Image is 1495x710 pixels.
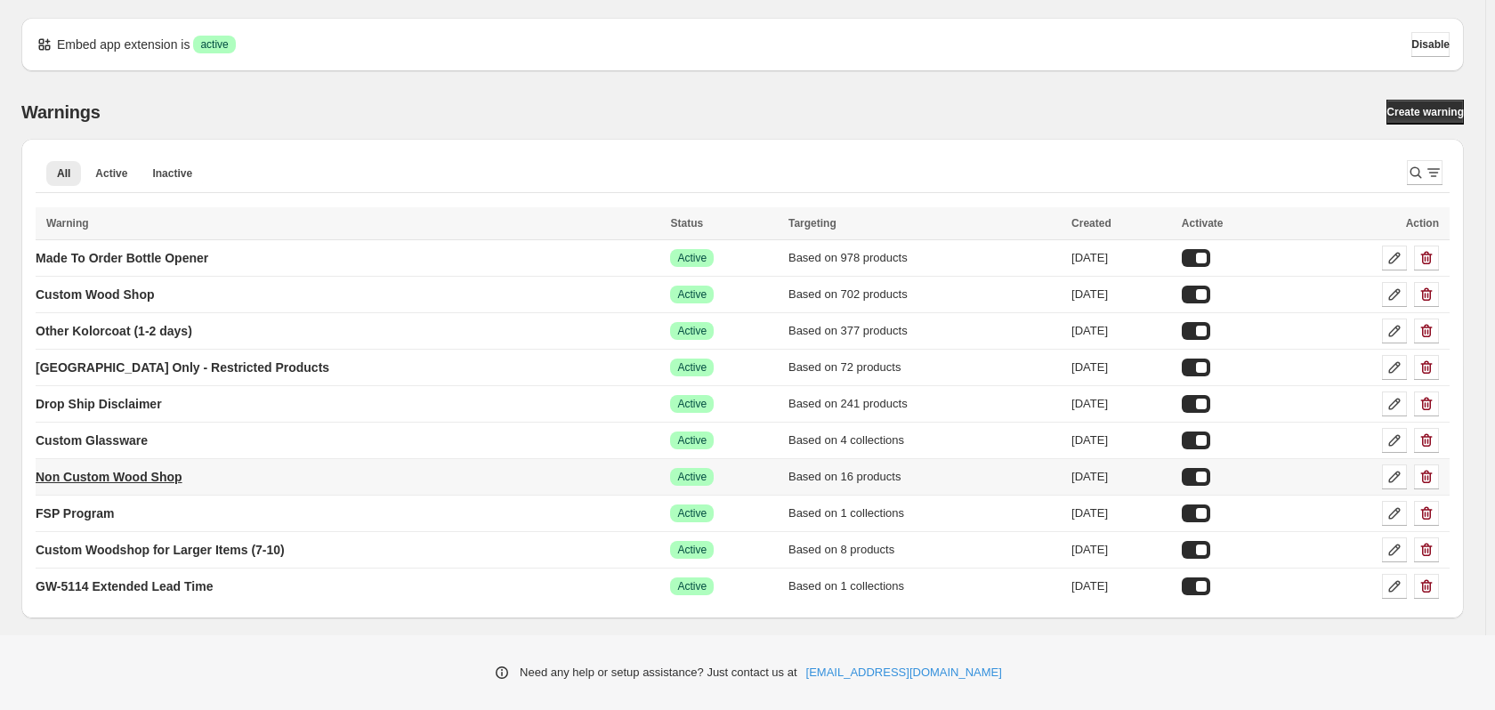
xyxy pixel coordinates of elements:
p: Other Kolorcoat (1-2 days) [36,322,192,340]
div: [DATE] [1071,395,1171,413]
span: Created [1071,217,1111,230]
div: [DATE] [1071,541,1171,559]
p: Non Custom Wood Shop [36,468,182,486]
p: Custom Wood Shop [36,286,155,303]
div: Based on 377 products [788,322,1061,340]
span: Active [95,166,127,181]
a: Drop Ship Disclaimer [36,390,162,418]
span: Active [677,324,707,338]
p: Custom Glassware [36,432,148,449]
span: Status [670,217,703,230]
div: Based on 241 products [788,395,1061,413]
span: Create warning [1386,105,1464,119]
span: Warning [46,217,89,230]
a: FSP Program [36,499,114,528]
a: GW-5114 Extended Lead Time [36,572,213,601]
p: Embed app extension is [57,36,190,53]
span: Active [677,506,707,520]
div: Based on 978 products [788,249,1061,267]
a: Non Custom Wood Shop [36,463,182,491]
div: [DATE] [1071,504,1171,522]
span: Action [1406,217,1439,230]
span: Active [677,287,707,302]
button: Search and filter results [1407,160,1442,185]
span: Activate [1182,217,1224,230]
span: Active [677,579,707,593]
a: Custom Woodshop for Larger Items (7-10) [36,536,285,564]
div: Based on 1 collections [788,577,1061,595]
div: [DATE] [1071,468,1171,486]
a: Other Kolorcoat (1-2 days) [36,317,192,345]
a: Custom Glassware [36,426,148,455]
a: [GEOGRAPHIC_DATA] Only - Restricted Products [36,353,329,382]
p: FSP Program [36,504,114,522]
span: Active [677,251,707,265]
span: Inactive [152,166,192,181]
p: [GEOGRAPHIC_DATA] Only - Restricted Products [36,359,329,376]
p: Custom Woodshop for Larger Items (7-10) [36,541,285,559]
div: [DATE] [1071,432,1171,449]
button: Disable [1411,32,1450,57]
div: Based on 72 products [788,359,1061,376]
p: Made To Order Bottle Opener [36,249,208,267]
span: Disable [1411,37,1450,52]
div: [DATE] [1071,286,1171,303]
a: Custom Wood Shop [36,280,155,309]
div: Based on 16 products [788,468,1061,486]
div: Based on 4 collections [788,432,1061,449]
p: GW-5114 Extended Lead Time [36,577,213,595]
span: Targeting [788,217,836,230]
span: Active [677,397,707,411]
div: Based on 702 products [788,286,1061,303]
div: [DATE] [1071,577,1171,595]
div: Based on 1 collections [788,504,1061,522]
span: active [200,37,228,52]
div: [DATE] [1071,359,1171,376]
p: Drop Ship Disclaimer [36,395,162,413]
a: Made To Order Bottle Opener [36,244,208,272]
div: [DATE] [1071,249,1171,267]
span: All [57,166,70,181]
h2: Warnings [21,101,101,123]
div: [DATE] [1071,322,1171,340]
span: Active [677,470,707,484]
div: Based on 8 products [788,541,1061,559]
a: [EMAIL_ADDRESS][DOMAIN_NAME] [806,664,1002,682]
span: Active [677,360,707,375]
span: Active [677,543,707,557]
a: Create warning [1386,100,1464,125]
span: Active [677,433,707,448]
